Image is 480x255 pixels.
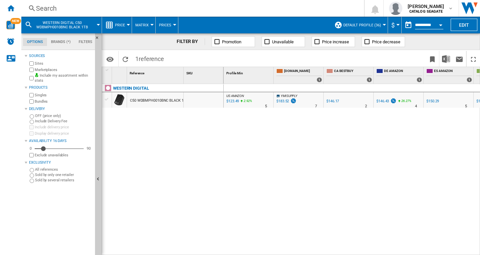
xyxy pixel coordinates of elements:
md-tab-item: Options [23,38,47,46]
span: WESTERN DIGITAL C50 WDBMPH0010BNC BLACK 1TB [35,21,89,29]
div: Delivery Time : 7 days [315,103,317,110]
div: Sources [29,53,92,59]
input: OFF (price only) [30,114,34,119]
div: Delivery Time : 5 days [465,103,467,110]
div: Delivery Time : 4 days [415,103,417,110]
div: 1 offers sold by DE AMAZON [417,77,422,82]
span: Prices [159,23,171,27]
button: md-calendar [402,18,415,32]
div: Availability 16 Days [29,138,92,144]
label: Bundles [35,99,92,104]
button: Price increase [312,36,355,47]
div: C50 WDBMPH0010BNC BLACK 1TB [130,93,188,108]
div: $146.43 [375,98,397,105]
button: Hide [95,33,103,45]
div: $150.29 [425,98,439,105]
div: Profile Min Sort None [225,67,273,77]
label: Include my assortment within stats [35,73,92,83]
button: Download in Excel [439,51,453,67]
div: Delivery Time : 5 days [265,103,267,110]
div: 1 offers sold by AMAZON.CO.UK [317,77,322,82]
div: $183.52 [275,98,297,105]
button: Edit [451,19,477,31]
div: FILTER BY [177,38,205,45]
label: Include Delivery Fee [35,119,92,124]
button: Open calendar [435,18,447,30]
input: All references [30,168,34,172]
img: profile.jpg [389,2,402,15]
span: Price decrease [372,39,400,44]
label: Exclude unavailables [35,153,92,158]
label: All references [35,167,92,172]
div: $146.17 [326,99,339,103]
div: Delivery [29,106,92,112]
div: DE AMAZON 1 offers sold by DE AMAZON [375,67,423,84]
label: Sites [35,61,92,66]
span: Default profile (36) [343,23,381,27]
div: 90 [85,146,92,151]
span: CA BESTBUY [334,69,372,74]
label: Sold by only one retailer [35,172,92,177]
img: promotionV3.png [390,98,397,104]
md-tab-item: Filters [75,38,96,46]
i: % [401,98,405,106]
input: Singles [29,93,34,97]
div: Search [36,4,347,13]
input: Sites [29,61,34,66]
div: 0 [28,146,33,151]
div: CA BESTBUY 1 offers sold by CA BESTBUY [325,67,373,84]
span: [DOMAIN_NAME] [284,69,322,74]
span: reference [139,55,164,62]
div: SKU Sort None [185,67,223,77]
span: 26.27 [401,99,409,103]
label: Sold by several retailers [35,178,92,183]
span: SKU [186,71,193,75]
div: WESTERN DIGITAL C50 WDBMPH0010BNC BLACK 1TB [25,17,98,33]
span: Matrix [135,23,149,27]
div: [DOMAIN_NAME] 1 offers sold by AMAZON.CO.UK [275,67,323,84]
button: Unavailable [262,36,305,47]
button: Matrix [135,17,152,33]
md-slider: Availability [35,145,84,152]
span: 1 [132,51,167,65]
div: Delivery Time : 2 days [365,103,367,110]
div: ES AMAZON 1 offers sold by ES AMAZON [425,67,473,84]
button: Price [115,17,128,33]
input: Include Delivery Fee [30,120,34,124]
div: $146.17 [325,98,339,105]
span: Profile Min [226,71,243,75]
button: Bookmark this report [426,51,439,67]
input: Include my assortment within stats [29,74,34,82]
i: % [243,98,247,106]
button: WESTERN DIGITAL C50 WDBMPH0010BNC BLACK 1TB [35,17,96,33]
span: Unavailable [272,39,294,44]
span: YMISUPPLY [281,94,297,98]
span: DE AMAZON [384,69,422,74]
img: wise-card.svg [6,21,15,29]
div: Sort None [113,67,127,77]
button: $ [391,17,398,33]
button: Maximize [467,51,480,67]
button: Price decrease [362,36,405,47]
span: Reference [130,71,144,75]
span: Price [115,23,125,27]
img: alerts-logo.svg [7,37,15,45]
div: Sort None [128,67,183,77]
span: $ [391,22,395,29]
div: Last updated : Friday, 10 October 2025 11:01 [225,98,239,105]
span: ES AMAZON [434,69,472,74]
div: 1 offers sold by ES AMAZON [467,77,472,82]
label: Display delivery price [35,131,92,136]
button: Send this report by email [453,51,466,67]
div: Default profile (36) [334,17,384,33]
div: $150.29 [426,99,439,103]
button: Options [103,53,117,65]
div: Price [105,17,128,33]
input: Include delivery price [29,125,34,129]
input: Sold by several retailers [30,179,34,183]
label: Include delivery price [35,125,92,130]
div: $146.43 [376,99,389,103]
input: Sold by only one retailer [30,173,34,178]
